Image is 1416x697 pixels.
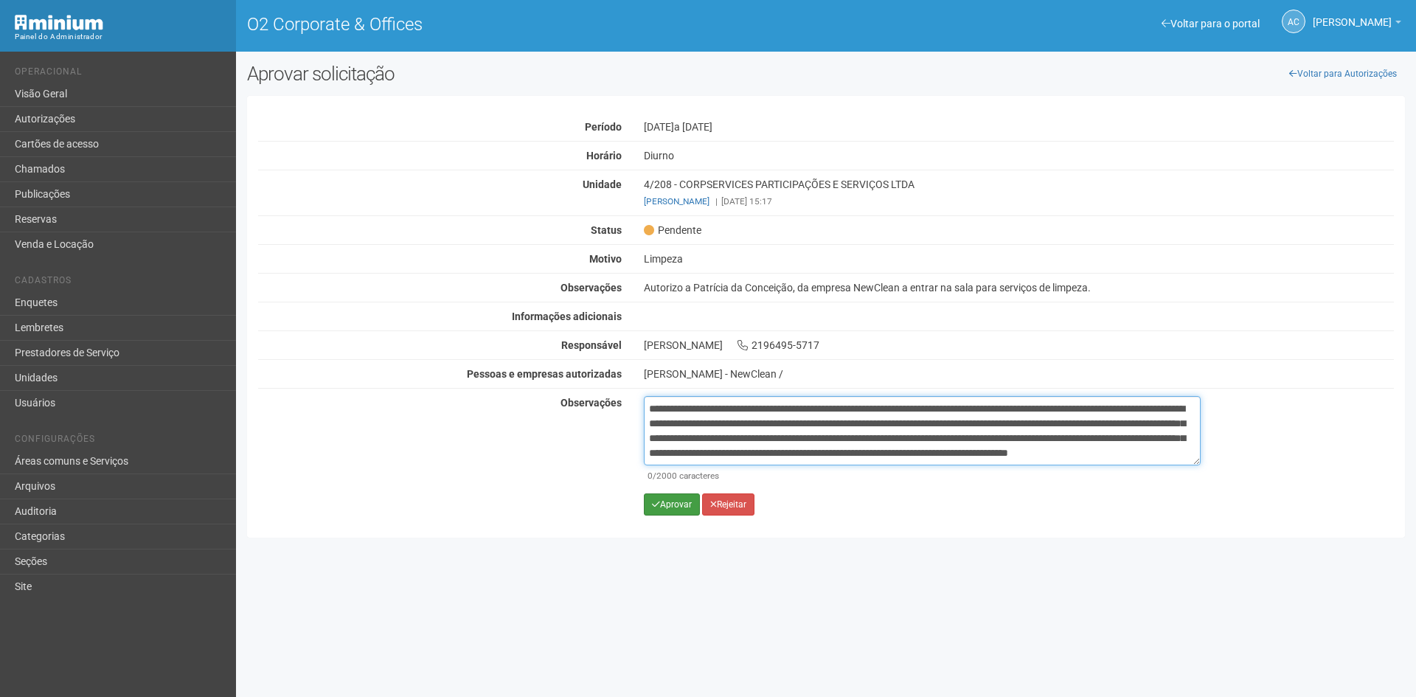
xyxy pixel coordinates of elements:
[467,368,622,380] strong: Pessoas e empresas autorizadas
[512,311,622,322] strong: Informações adicionais
[15,30,225,44] div: Painel do Administrador
[1282,10,1305,33] a: AC
[589,253,622,265] strong: Motivo
[1281,63,1405,85] a: Voltar para Autorizações
[648,471,653,481] span: 0
[591,224,622,236] strong: Status
[648,469,1197,482] div: /2000 caracteres
[644,195,1394,208] div: [DATE] 15:17
[15,434,225,449] li: Configurações
[560,282,622,294] strong: Observações
[1162,18,1260,30] a: Voltar para o portal
[633,339,1405,352] div: [PERSON_NAME] 2196495-5717
[644,367,1394,381] div: [PERSON_NAME] - NewClean /
[644,223,701,237] span: Pendente
[633,120,1405,133] div: [DATE]
[583,178,622,190] strong: Unidade
[633,281,1405,294] div: Autorizo a Patrícia da Conceição, da empresa NewClean a entrar na sala para serviços de limpeza.
[247,63,815,85] h2: Aprovar solicitação
[585,121,622,133] strong: Período
[1313,18,1401,30] a: [PERSON_NAME]
[247,15,815,34] h1: O2 Corporate & Offices
[633,178,1405,208] div: 4/208 - CORPSERVICES PARTICIPAÇÕES E SERVIÇOS LTDA
[586,150,622,162] strong: Horário
[674,121,712,133] span: a [DATE]
[715,196,718,207] span: |
[633,149,1405,162] div: Diurno
[644,493,700,516] button: Aprovar
[1313,2,1392,28] span: Ana Carla de Carvalho Silva
[561,339,622,351] strong: Responsável
[560,397,622,409] strong: Observações
[15,66,225,82] li: Operacional
[644,196,709,207] a: [PERSON_NAME]
[15,15,103,30] img: Minium
[702,493,754,516] button: Rejeitar
[15,275,225,291] li: Cadastros
[633,252,1405,266] div: Limpeza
